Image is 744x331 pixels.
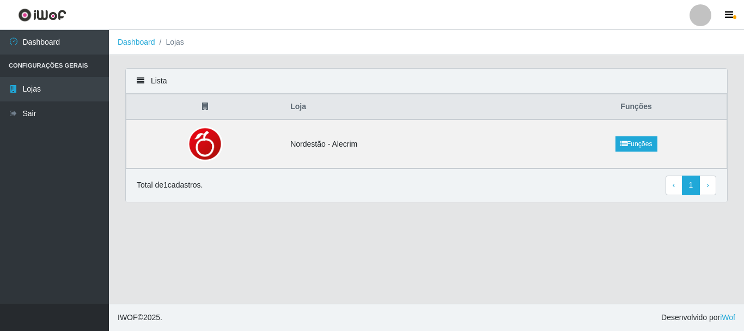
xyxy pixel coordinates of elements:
a: Previous [666,176,682,195]
a: 1 [682,176,700,195]
a: iWof [720,313,735,322]
img: CoreUI Logo [18,8,66,22]
span: › [706,180,709,189]
span: Desenvolvido por [661,312,735,323]
a: Next [699,176,716,195]
span: IWOF [118,313,138,322]
div: Lista [126,69,727,94]
a: Dashboard [118,38,155,46]
th: Funções [546,94,727,120]
th: Loja [284,94,546,120]
nav: breadcrumb [109,30,744,55]
a: Funções [615,136,657,152]
img: Nordestão - Alecrim [186,127,224,161]
nav: pagination [666,176,716,195]
td: Nordestão - Alecrim [284,119,546,168]
span: © 2025 . [118,312,162,323]
li: Lojas [155,37,184,48]
span: ‹ [673,180,675,189]
p: Total de 1 cadastros. [137,179,203,191]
